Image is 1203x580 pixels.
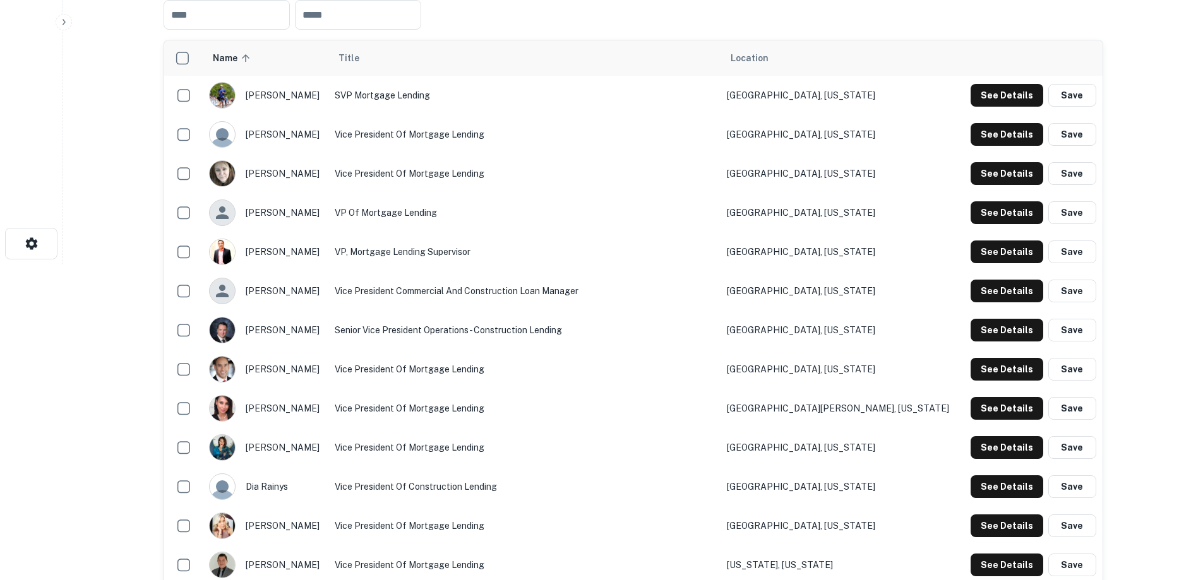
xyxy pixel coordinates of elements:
[209,278,322,304] div: [PERSON_NAME]
[971,397,1043,420] button: See Details
[721,232,961,271] td: [GEOGRAPHIC_DATA], [US_STATE]
[209,82,322,109] div: [PERSON_NAME]
[971,319,1043,341] button: See Details
[1048,84,1096,107] button: Save
[721,467,961,506] td: [GEOGRAPHIC_DATA], [US_STATE]
[721,115,961,154] td: [GEOGRAPHIC_DATA], [US_STATE]
[1048,319,1096,341] button: Save
[1048,123,1096,146] button: Save
[971,475,1043,498] button: See Details
[721,193,961,232] td: [GEOGRAPHIC_DATA], [US_STATE]
[971,553,1043,576] button: See Details
[971,201,1043,224] button: See Details
[1048,514,1096,537] button: Save
[971,280,1043,302] button: See Details
[1048,162,1096,185] button: Save
[328,40,721,76] th: Title
[209,317,322,343] div: [PERSON_NAME]
[338,50,376,66] span: Title
[209,239,322,265] div: [PERSON_NAME]
[721,311,961,350] td: [GEOGRAPHIC_DATA], [US_STATE]
[971,123,1043,146] button: See Details
[1048,358,1096,381] button: Save
[210,396,235,421] img: 1646025531565
[209,160,322,187] div: [PERSON_NAME]
[328,115,721,154] td: Vice President of Mortgage Lending
[971,436,1043,459] button: See Details
[328,311,721,350] td: Senior Vice President Operations - Construction Lending
[731,50,769,66] span: Location
[328,506,721,545] td: Vice President of Mortgage Lending
[1048,397,1096,420] button: Save
[210,122,235,147] img: 9c8pery4andzj6ohjkjp54ma2
[971,162,1043,185] button: See Details
[328,350,721,389] td: Vice President of Mortgage Lending
[721,389,961,428] td: [GEOGRAPHIC_DATA][PERSON_NAME], [US_STATE]
[210,239,235,264] img: 1674663579624
[971,84,1043,107] button: See Details
[210,161,235,186] img: 1516990623393
[328,232,721,271] td: VP, Mortgage Lending Supervisor
[209,473,322,500] div: dia rainys
[721,350,961,389] td: [GEOGRAPHIC_DATA], [US_STATE]
[210,552,235,577] img: 1624045067238
[209,356,322,382] div: [PERSON_NAME]
[971,240,1043,263] button: See Details
[721,40,961,76] th: Location
[328,76,721,115] td: SVP Mortgage Lending
[971,514,1043,537] button: See Details
[203,40,328,76] th: Name
[328,193,721,232] td: VP Of Mortgage Lending
[328,271,721,311] td: Vice President Commercial and Construction Loan Manager
[210,513,235,538] img: 1690392398513
[209,199,322,226] div: [PERSON_NAME]
[721,271,961,311] td: [GEOGRAPHIC_DATA], [US_STATE]
[209,552,322,578] div: [PERSON_NAME]
[1048,553,1096,576] button: Save
[328,154,721,193] td: Vice President of Mortgage Lending
[721,428,961,467] td: [GEOGRAPHIC_DATA], [US_STATE]
[1048,240,1096,263] button: Save
[1140,479,1203,540] iframe: Chat Widget
[971,358,1043,381] button: See Details
[209,434,322,461] div: [PERSON_NAME]
[209,395,322,422] div: [PERSON_NAME]
[721,154,961,193] td: [GEOGRAPHIC_DATA], [US_STATE]
[210,357,235,382] img: 1517604375896
[213,50,254,66] span: Name
[209,512,322,539] div: [PERSON_NAME]
[210,474,235,499] img: 9c8pery4andzj6ohjkjp54ma2
[1048,436,1096,459] button: Save
[328,389,721,428] td: Vice President Of Mortgage Lending
[328,428,721,467] td: Vice President Of Mortgage Lending
[721,506,961,545] td: [GEOGRAPHIC_DATA], [US_STATE]
[1048,475,1096,498] button: Save
[1048,280,1096,302] button: Save
[210,317,235,343] img: 1715212764715
[209,121,322,148] div: [PERSON_NAME]
[210,435,235,460] img: 1714845710816
[328,467,721,506] td: Vice President of Construction Lending
[210,83,235,108] img: 1517656676745
[721,76,961,115] td: [GEOGRAPHIC_DATA], [US_STATE]
[1048,201,1096,224] button: Save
